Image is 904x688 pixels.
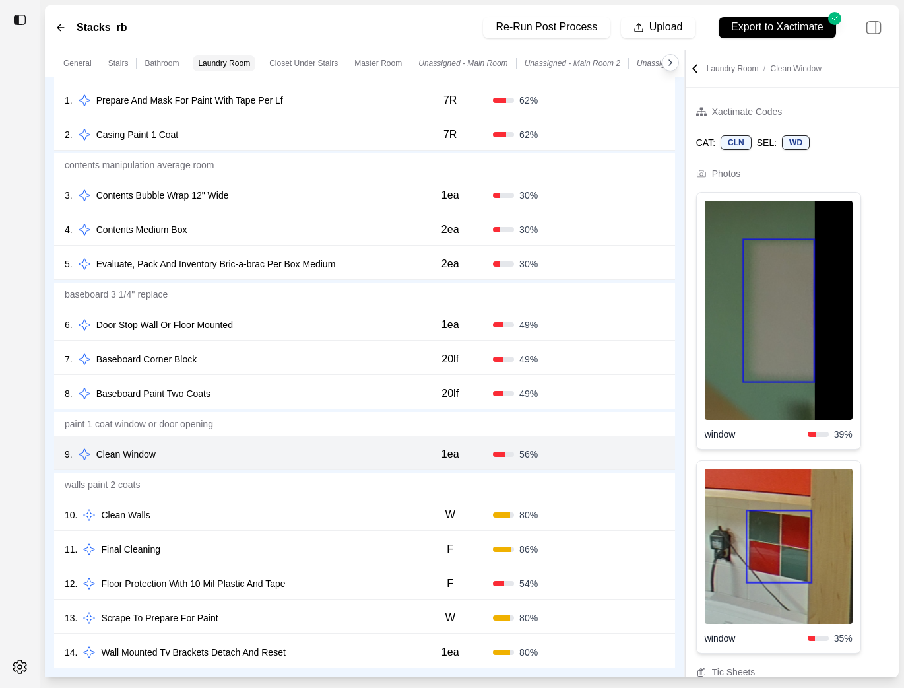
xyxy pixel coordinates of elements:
span: 80 % [519,611,538,625]
p: Export to Xactimate [731,20,823,35]
img: Cropped Image [705,201,853,419]
p: paint 1 coat window or door opening [54,412,675,436]
p: walls paint 2 coats [54,473,675,497]
p: Clean Walls [96,506,155,524]
p: 12 . [65,577,77,590]
p: 2ea [441,256,459,272]
p: W [445,507,455,523]
span: / [758,64,770,73]
span: 80 % [519,646,538,659]
p: 8 . [65,387,73,400]
img: toggle sidebar [13,13,26,26]
p: Prepare And Mask For Paint With Tape Per Lf [91,91,288,110]
span: 39 % [834,428,853,441]
p: Closet Under Stairs [269,58,338,69]
div: Tic Sheets [712,664,756,680]
p: 3 . [65,189,73,202]
div: Xactimate Codes [712,104,783,120]
p: Wall Mounted Tv Brackets Detach And Reset [96,643,290,662]
p: Baseboard Paint Two Coats [91,384,216,403]
p: Unassigned - Main Room 2 [525,58,620,69]
span: 86 % [519,543,538,556]
p: General [63,58,92,69]
p: 9 . [65,448,73,461]
button: Upload [621,17,695,38]
span: 30 % [519,189,538,202]
span: 30 % [519,223,538,236]
p: 1ea [441,644,459,660]
span: 62 % [519,94,538,107]
p: Stairs [108,58,129,69]
p: Casing Paint 1 Coat [91,125,184,144]
p: W [445,610,455,626]
span: 80 % [519,508,538,522]
span: 30 % [519,258,538,271]
button: Export to Xactimate [719,17,836,38]
p: 4 . [65,223,73,236]
p: CAT: [696,136,715,149]
span: window [705,632,808,645]
p: Unassigned - Under Stairs Closet [637,58,754,69]
p: 20lf [441,351,459,367]
p: SEL: [757,136,777,149]
img: right-panel.svg [859,13,888,42]
span: 54 % [519,577,538,590]
p: 5 . [65,258,73,271]
p: 13 . [65,611,77,625]
span: 49 % [519,387,538,400]
p: Laundry Room [198,58,250,69]
p: 2ea [441,222,459,238]
p: Baseboard Corner Block [91,350,203,368]
p: Final Cleaning [96,540,166,559]
p: 20lf [441,386,459,401]
span: 49 % [519,353,538,366]
span: window [705,428,808,441]
p: contents manipulation average room [54,153,675,177]
div: WD [782,135,810,150]
p: Upload [649,20,683,35]
p: Contents Medium Box [91,221,193,239]
p: 1ea [441,188,459,203]
button: Re-Run Post Process [483,17,610,38]
p: 7 . [65,353,73,366]
span: 49 % [519,318,538,331]
p: Scrape To Prepare For Paint [96,609,223,627]
p: Door Stop Wall Or Floor Mounted [91,316,238,334]
span: 35 % [834,632,853,645]
div: CLN [721,135,752,150]
p: 1 . [65,94,73,107]
button: Export to Xactimate [706,11,849,44]
p: F [447,541,453,557]
p: Evaluate, Pack And Inventory Bric-a-brac Per Box Medium [91,255,341,273]
p: Re-Run Post Process [496,20,598,35]
p: 7R [443,92,457,108]
p: 1ea [441,317,459,333]
p: Floor Protection With 10 Mil Plastic And Tape [96,574,290,593]
p: Master Room [354,58,402,69]
img: Cropped Image [705,469,853,624]
p: Clean Window [91,445,161,464]
p: Bathroom [145,58,179,69]
p: 10 . [65,508,77,522]
p: baseboard 3 1/4'' replace [54,283,675,306]
p: Unassigned - Main Room [418,58,507,69]
span: 56 % [519,448,538,461]
p: Laundry Room [707,63,822,74]
p: Contents Bubble Wrap 12" Wide [91,186,234,205]
p: 2 . [65,128,73,141]
p: 1ea [441,446,459,462]
p: 7R [443,127,457,143]
p: F [447,576,453,592]
span: Clean Window [771,64,822,73]
label: Stacks_rb [77,20,127,36]
p: 14 . [65,646,77,659]
span: 62 % [519,128,538,141]
p: 6 . [65,318,73,331]
p: 11 . [65,543,77,556]
div: Photos [712,166,741,182]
